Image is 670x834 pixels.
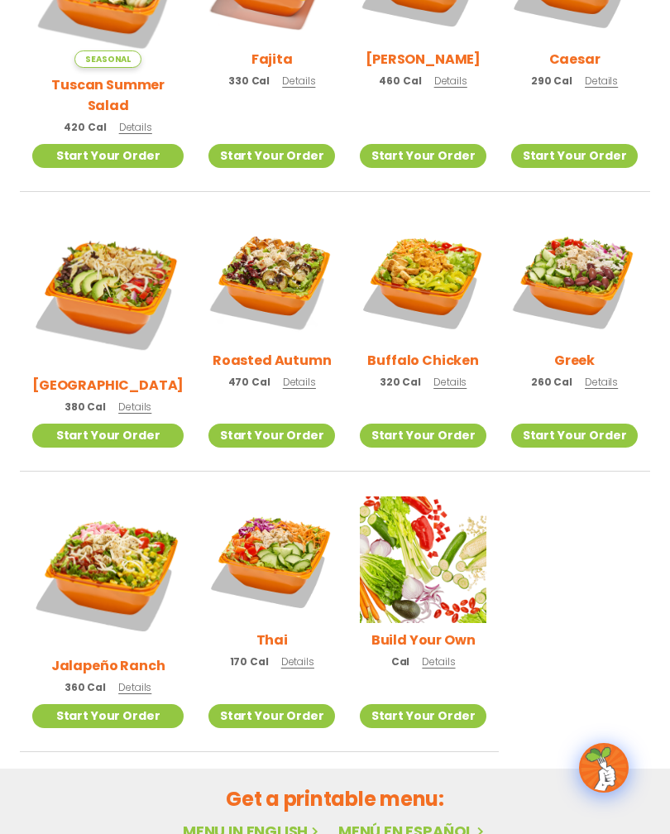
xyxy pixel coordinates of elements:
span: 460 Cal [379,74,421,89]
span: 170 Cal [230,654,269,669]
span: Details [585,375,618,389]
img: wpChatIcon [581,745,627,791]
img: Product photo for BBQ Ranch Salad [32,217,184,368]
a: Start Your Order [360,144,486,168]
img: Product photo for Build Your Own [360,496,486,623]
a: Start Your Order [511,144,638,168]
h2: Greek [554,350,595,371]
a: Start Your Order [32,144,184,168]
h2: [PERSON_NAME] [366,49,481,69]
a: Start Your Order [208,424,335,448]
span: Cal [391,654,410,669]
span: Details [434,74,467,88]
a: Start Your Order [208,704,335,728]
span: Details [282,74,315,88]
img: Product photo for Thai Salad [208,496,335,623]
span: 470 Cal [228,375,270,390]
img: Product photo for Buffalo Chicken Salad [360,217,486,343]
span: 380 Cal [65,400,106,415]
h2: Roasted Autumn [213,350,332,371]
span: Details [119,120,152,134]
span: Seasonal [74,50,141,68]
a: Start Your Order [360,704,486,728]
h2: Buffalo Chicken [367,350,479,371]
span: Details [422,654,455,669]
a: Start Your Order [360,424,486,448]
span: Details [281,654,314,669]
h2: Thai [256,630,288,650]
img: Product photo for Roasted Autumn Salad [208,217,335,343]
h2: [GEOGRAPHIC_DATA] [32,375,184,395]
a: Start Your Order [32,704,184,728]
img: Product photo for Greek Salad [511,217,638,343]
span: Details [585,74,618,88]
span: 330 Cal [228,74,270,89]
span: 260 Cal [531,375,572,390]
a: Start Your Order [208,144,335,168]
span: 320 Cal [380,375,421,390]
h2: Get a printable menu: [20,784,650,813]
a: Start Your Order [32,424,184,448]
span: 360 Cal [65,680,106,695]
span: Details [433,375,467,389]
span: Details [118,400,151,414]
span: 420 Cal [64,120,106,135]
a: Start Your Order [511,424,638,448]
img: Product photo for Jalapeño Ranch Salad [32,496,184,648]
h2: Fajita [251,49,293,69]
h2: Jalapeño Ranch [51,655,165,676]
h2: Build Your Own [371,630,476,650]
h2: Tuscan Summer Salad [32,74,184,116]
span: 290 Cal [531,74,572,89]
span: Details [118,680,151,694]
h2: Caesar [549,49,601,69]
span: Details [283,375,316,389]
